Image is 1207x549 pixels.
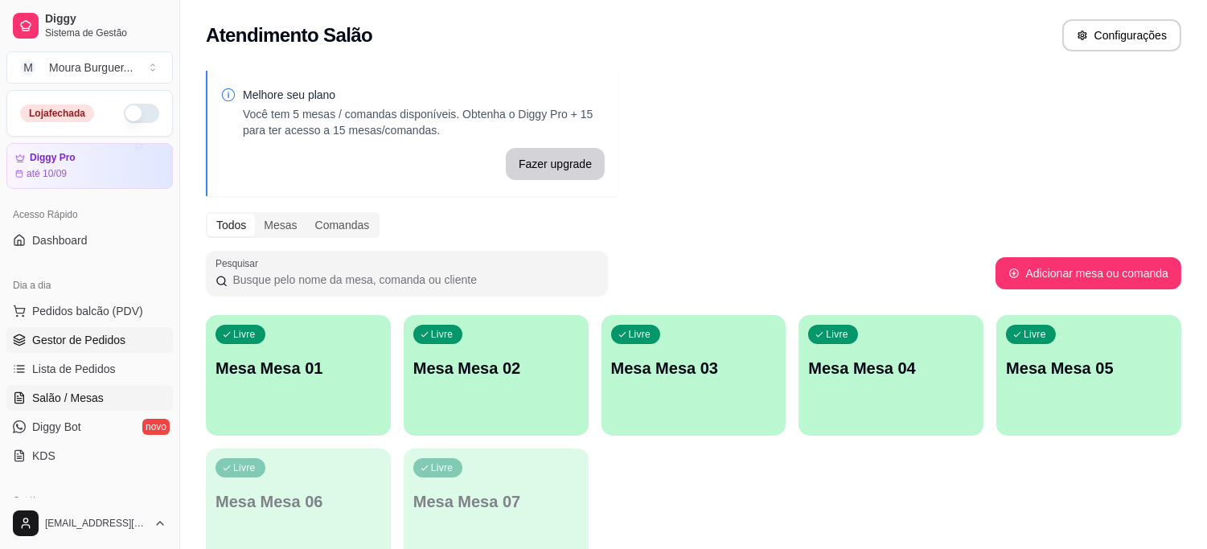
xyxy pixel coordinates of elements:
button: Adicionar mesa ou comanda [996,257,1181,289]
button: Fazer upgrade [506,148,605,180]
a: Diggy Botnovo [6,414,173,440]
span: Salão / Mesas [32,390,104,406]
span: Sistema de Gestão [45,27,166,39]
span: Diggy [45,12,166,27]
button: Pedidos balcão (PDV) [6,298,173,324]
p: Mesa Mesa 03 [611,357,777,379]
span: M [20,59,36,76]
p: Mesa Mesa 07 [413,490,579,513]
div: Moura Burguer ... [49,59,133,76]
span: [EMAIL_ADDRESS][DOMAIN_NAME] [45,517,147,530]
button: LivreMesa Mesa 05 [996,315,1181,436]
label: Pesquisar [216,256,264,270]
p: Livre [826,328,848,341]
div: Todos [207,214,255,236]
button: [EMAIL_ADDRESS][DOMAIN_NAME] [6,504,173,543]
a: Salão / Mesas [6,385,173,411]
div: Loja fechada [20,104,94,122]
button: LivreMesa Mesa 03 [601,315,786,436]
span: Gestor de Pedidos [32,332,125,348]
a: KDS [6,443,173,469]
span: Dashboard [32,232,88,248]
a: Dashboard [6,227,173,253]
p: Melhore seu plano [243,87,605,103]
button: LivreMesa Mesa 02 [404,315,589,436]
p: Mesa Mesa 06 [216,490,381,513]
p: Livre [431,461,454,474]
article: Diggy Pro [30,152,76,164]
span: Lista de Pedidos [32,361,116,377]
button: Configurações [1062,19,1181,51]
a: Diggy Proaté 10/09 [6,143,173,189]
p: Livre [629,328,651,341]
a: DiggySistema de Gestão [6,6,173,45]
input: Pesquisar [228,272,598,288]
button: Select a team [6,51,173,84]
div: Comandas [306,214,379,236]
p: Livre [431,328,454,341]
button: Alterar Status [124,104,159,123]
div: Catálogo [6,488,173,514]
p: Livre [1024,328,1046,341]
p: Mesa Mesa 01 [216,357,381,379]
span: Pedidos balcão (PDV) [32,303,143,319]
p: Mesa Mesa 02 [413,357,579,379]
h2: Atendimento Salão [206,23,372,48]
button: LivreMesa Mesa 04 [799,315,983,436]
p: Mesa Mesa 04 [808,357,974,379]
a: Gestor de Pedidos [6,327,173,353]
div: Mesas [255,214,306,236]
div: Acesso Rápido [6,202,173,227]
div: Dia a dia [6,272,173,298]
p: Mesa Mesa 05 [1006,357,1172,379]
p: Você tem 5 mesas / comandas disponíveis. Obtenha o Diggy Pro + 15 para ter acesso a 15 mesas/coma... [243,106,605,138]
span: KDS [32,448,55,464]
p: Livre [233,461,256,474]
span: Diggy Bot [32,419,81,435]
a: Lista de Pedidos [6,356,173,382]
article: até 10/09 [27,167,67,180]
p: Livre [233,328,256,341]
button: LivreMesa Mesa 01 [206,315,391,436]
